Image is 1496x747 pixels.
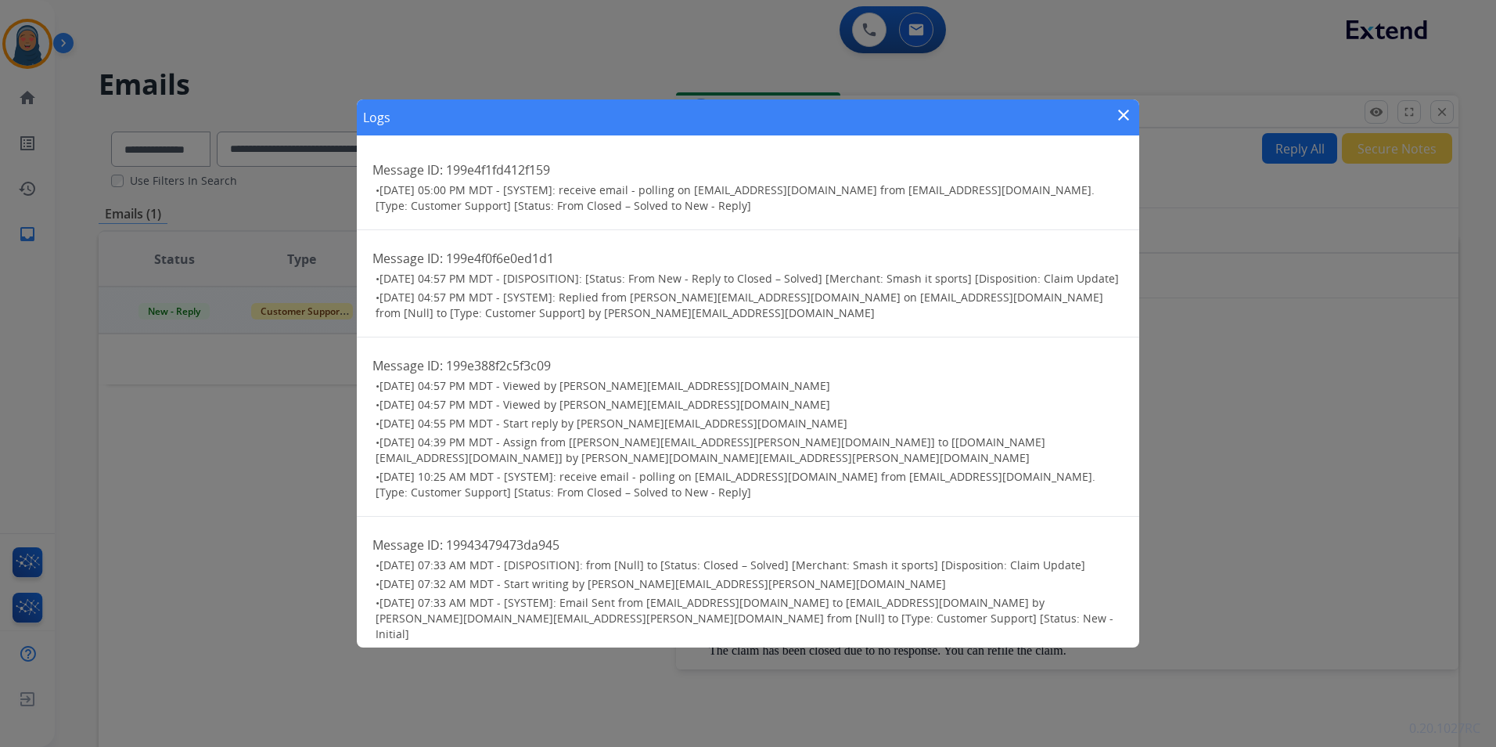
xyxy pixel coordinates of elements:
h3: • [376,595,1124,642]
h1: Logs [363,108,390,127]
span: 199e388f2c5f3c09 [446,357,551,374]
span: Message ID: [372,250,443,267]
span: [DATE] 07:32 AM MDT - Start writing by [PERSON_NAME][EMAIL_ADDRESS][PERSON_NAME][DOMAIN_NAME] [379,576,946,591]
span: 199e4f0f6e0ed1d1 [446,250,554,267]
span: Message ID: [372,357,443,374]
span: [DATE] 07:33 AM MDT - [DISPOSITION]: from [Null] to [Status: Closed – Solved] [Merchant: Smash it... [379,558,1085,572]
h3: • [376,271,1124,287]
h3: • [376,435,1124,466]
h3: • [376,397,1124,413]
span: [DATE] 04:57 PM MDT - [DISPOSITION]: [Status: From New - Reply to Closed – Solved] [Merchant: Sma... [379,271,1119,286]
span: 19943479473da945 [446,536,559,554]
span: [DATE] 10:25 AM MDT - [SYSTEM]: receive email - polling on [EMAIL_ADDRESS][DOMAIN_NAME] from [EMA... [376,469,1095,500]
h3: • [376,469,1124,500]
span: [DATE] 04:57 PM MDT - [SYSTEM]: Replied from [PERSON_NAME][EMAIL_ADDRESS][DOMAIN_NAME] on [EMAIL_... [376,290,1103,320]
h3: • [376,290,1124,321]
h3: • [376,182,1124,214]
h3: • [376,576,1124,592]
mat-icon: close [1114,106,1133,125]
span: [DATE] 04:57 PM MDT - Viewed by [PERSON_NAME][EMAIL_ADDRESS][DOMAIN_NAME] [379,378,830,393]
span: [DATE] 04:39 PM MDT - Assign from [[PERSON_NAME][EMAIL_ADDRESS][PERSON_NAME][DOMAIN_NAME]] to [[D... [376,435,1045,465]
p: 0.20.1027RC [1409,719,1480,738]
span: 199e4f1fd412f159 [446,161,550,179]
span: [DATE] 07:33 AM MDT - [SYSTEM]: Email Sent from [EMAIL_ADDRESS][DOMAIN_NAME] to [EMAIL_ADDRESS][D... [376,595,1113,641]
h3: • [376,416,1124,431]
span: [DATE] 05:00 PM MDT - [SYSTEM]: receive email - polling on [EMAIL_ADDRESS][DOMAIN_NAME] from [EMA... [376,182,1095,213]
span: Message ID: [372,161,443,179]
h3: • [376,558,1124,573]
span: Message ID: [372,536,443,554]
span: [DATE] 04:55 PM MDT - Start reply by [PERSON_NAME][EMAIL_ADDRESS][DOMAIN_NAME] [379,416,847,431]
span: [DATE] 04:57 PM MDT - Viewed by [PERSON_NAME][EMAIL_ADDRESS][DOMAIN_NAME] [379,397,830,412]
h3: • [376,378,1124,394]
